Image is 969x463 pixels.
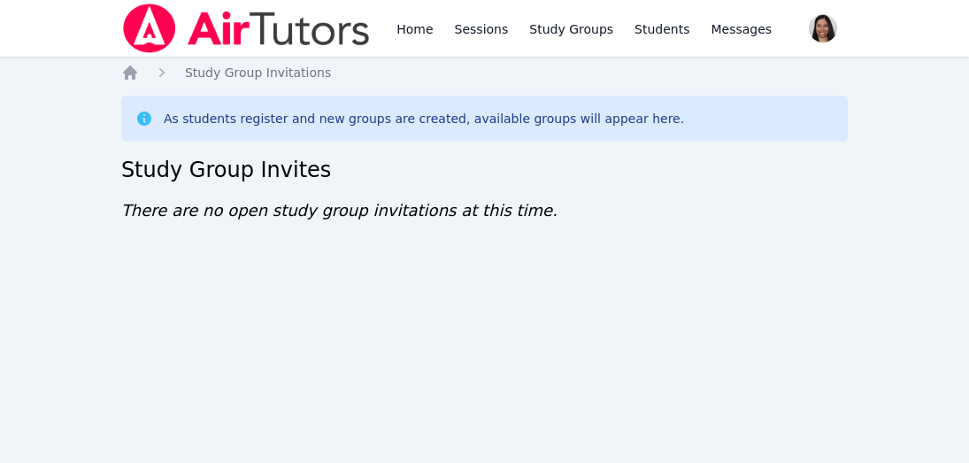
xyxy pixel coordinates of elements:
span: There are no open study group invitations at this time. [121,201,558,220]
a: Study Group Invitations [185,64,331,81]
span: Study Group Invitations [185,66,331,80]
div: As students register and new groups are created, available groups will appear here. [164,110,684,127]
span: Messages [711,20,773,38]
img: Air Tutors [121,4,372,53]
nav: Breadcrumb [121,64,848,81]
h2: Study Group Invites [121,156,848,184]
